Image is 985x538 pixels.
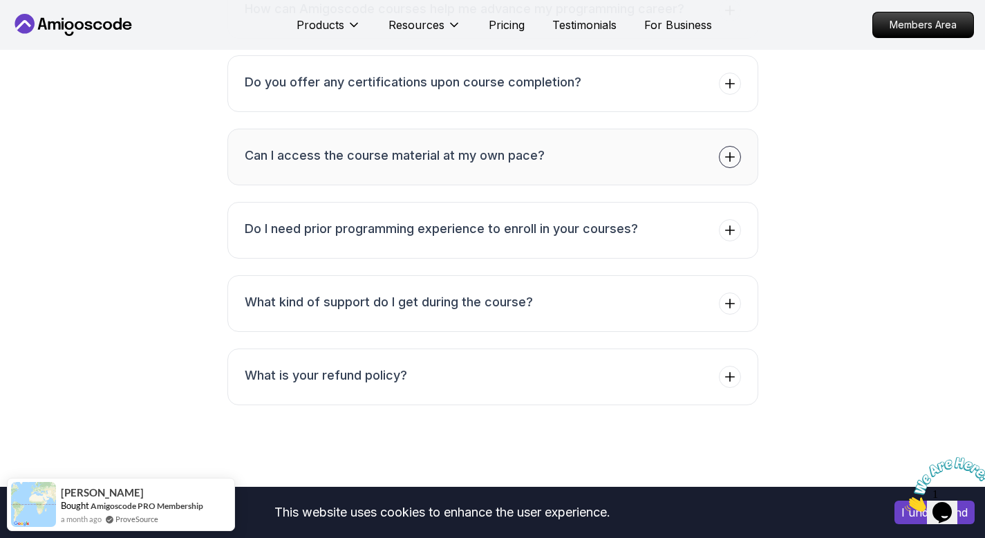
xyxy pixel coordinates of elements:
span: [PERSON_NAME] [61,487,144,499]
a: For Business [644,17,712,33]
a: Amigoscode PRO Membership [91,501,203,511]
img: provesource social proof notification image [11,482,56,527]
a: Testimonials [552,17,617,33]
button: Resources [388,17,461,44]
p: Members Area [873,12,973,37]
button: Can I access the course material at my own pace? [227,129,758,185]
h3: Can I access the course material at my own pace? [245,146,545,165]
div: This website uses cookies to enhance the user experience. [10,497,874,528]
a: Pricing [489,17,525,33]
button: Products [297,17,361,44]
button: Do I need prior programming experience to enroll in your courses? [227,202,758,259]
span: a month ago [61,513,102,525]
span: Bought [61,500,89,511]
h3: Do I need prior programming experience to enroll in your courses? [245,219,638,239]
a: ProveSource [115,513,158,525]
img: Chat attention grabber [6,6,91,60]
span: 1 [6,6,11,17]
p: Products [297,17,344,33]
button: What is your refund policy? [227,349,758,405]
a: Members Area [872,12,974,38]
h3: What kind of support do I get during the course? [245,293,533,312]
button: Accept cookies [894,501,975,524]
button: What kind of support do I get during the course? [227,275,758,332]
h3: Do you offer any certifications upon course completion? [245,73,581,92]
h3: What is your refund policy? [245,366,407,385]
button: Do you offer any certifications upon course completion? [227,55,758,112]
p: Resources [388,17,444,33]
iframe: chat widget [899,452,985,517]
